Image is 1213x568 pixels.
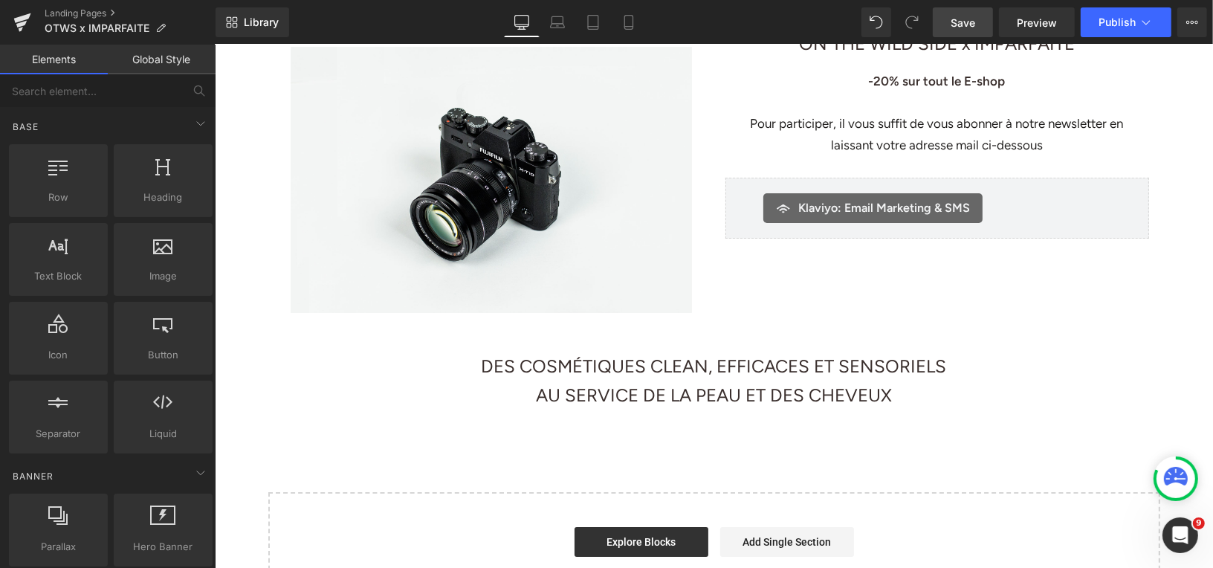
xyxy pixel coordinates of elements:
a: Explore Blocks [360,483,494,512]
span: Button [118,347,208,363]
a: Global Style [108,45,216,74]
span: Parallax [13,539,103,555]
span: Liquid [118,426,208,442]
a: New Library [216,7,289,37]
span: 9 [1193,517,1205,529]
span: Text Block [13,268,103,284]
font: AU SERVICE DE LA PEAU ET DES CHEVEUX [321,340,677,361]
strong: -20% sur tout le E-shop [654,29,791,44]
button: More [1177,7,1207,37]
iframe: Intercom live chat [1162,517,1198,553]
span: Heading [118,190,208,205]
a: Add Single Section [505,483,639,512]
span: Base [11,120,40,134]
span: Row [13,190,103,205]
span: Separator [13,426,103,442]
button: Redo [897,7,927,37]
a: Tablet [575,7,611,37]
span: OTWS x IMPARFAITE [45,22,149,34]
a: Mobile [611,7,647,37]
span: Publish [1099,16,1136,28]
a: Desktop [504,7,540,37]
span: Preview [1017,15,1057,30]
a: Preview [999,7,1075,37]
button: Publish [1081,7,1171,37]
div: Pour participer, il vous suffit de vous abonner à notre newsletter en laissant votre adresse mail... [518,68,927,112]
span: Klaviyo: Email Marketing & SMS [584,155,756,172]
button: Undo [861,7,891,37]
span: Hero Banner [118,539,208,555]
a: Laptop [540,7,575,37]
font: DES COSMÉTIQUES CLEAN, EFFICACES ET SENSORIELS [267,311,732,332]
span: Save [951,15,975,30]
a: Landing Pages [45,7,216,19]
span: Image [118,268,208,284]
span: Library [244,16,279,29]
span: Banner [11,469,55,483]
span: Icon [13,347,103,363]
